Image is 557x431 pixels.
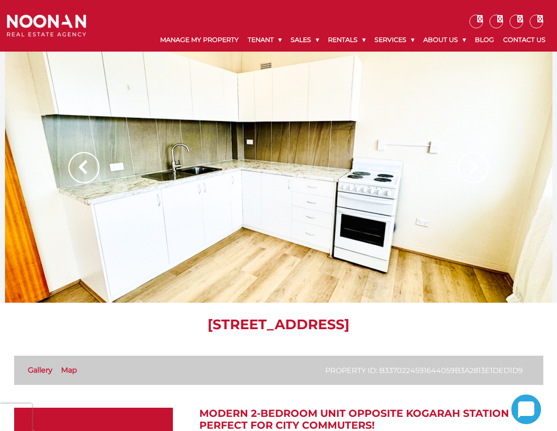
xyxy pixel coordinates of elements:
p: Property ID: b3370224591644059b3a2813e1ded1d9 [325,365,523,376]
h1: [STREET_ADDRESS] [14,316,543,333]
img: Arrow slider [68,152,99,183]
a: Rentals [323,28,370,52]
a: Contact Us [499,28,550,52]
img: Arrow slider [458,152,489,183]
a: Services [370,28,419,52]
a: Sales [286,28,323,52]
a: Blog [470,28,499,52]
a: About Us [419,28,470,52]
a: Manage My Property [156,28,243,52]
a: Map [61,366,77,374]
a: Tenant [243,28,286,52]
img: Noonan Real Estate Agency [7,15,86,37]
a: Gallery [28,366,52,374]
